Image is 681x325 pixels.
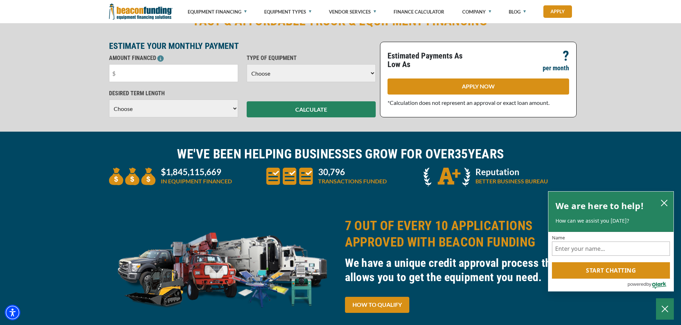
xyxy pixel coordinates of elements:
div: Accessibility Menu [5,305,20,320]
button: Close Chatbox [656,298,674,320]
a: Apply [543,5,572,18]
a: HOW TO QUALIFY [345,297,409,313]
p: Reputation [475,168,548,176]
span: *Calculation does not represent an approval or exact loan amount. [388,99,549,106]
img: A + icon [424,168,470,187]
p: BETTER BUSINESS BUREAU [475,177,548,186]
p: Estimated Payments As Low As [388,52,474,69]
p: per month [543,64,569,72]
p: $1,845,115,669 [161,168,232,176]
label: Name [552,235,670,240]
img: three document icons to convery large amount of transactions funded [266,168,313,185]
span: powered [627,280,646,289]
h2: We are here to help! [556,199,644,213]
h2: WE'VE BEEN HELPING BUSINESSES GROW FOR OVER YEARS [109,146,572,162]
a: APPLY NOW [388,78,569,95]
input: $ [109,64,238,82]
p: ? [563,52,569,60]
a: Powered by Olark - open in a new tab [627,279,673,291]
p: AMOUNT FINANCED [109,54,238,62]
input: Name [552,242,670,256]
h2: 7 OUT OF EVERY 10 APPLICATIONS APPROVED WITH BEACON FUNDING [345,218,572,250]
span: by [646,280,651,289]
p: TYPE OF EQUIPMENT [247,54,376,62]
img: equipment collage [109,218,336,318]
button: CALCULATE [247,101,376,117]
a: equipment collage [109,263,336,270]
p: How can we assist you [DATE]? [556,217,666,224]
button: close chatbox [658,198,670,208]
h3: We have a unique credit approval process that allows you to get the equipment you need. [345,256,572,284]
p: DESIRED TERM LENGTH [109,89,238,98]
p: 30,796 [318,168,387,176]
p: ESTIMATE YOUR MONTHLY PAYMENT [109,42,376,50]
span: 35 [455,147,468,162]
button: Start chatting [552,262,670,279]
img: three money bags to convey large amount of equipment financed [109,168,156,185]
p: TRANSACTIONS FUNDED [318,177,387,186]
p: IN EQUIPMENT FINANCED [161,177,232,186]
div: olark chatbox [548,191,674,292]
